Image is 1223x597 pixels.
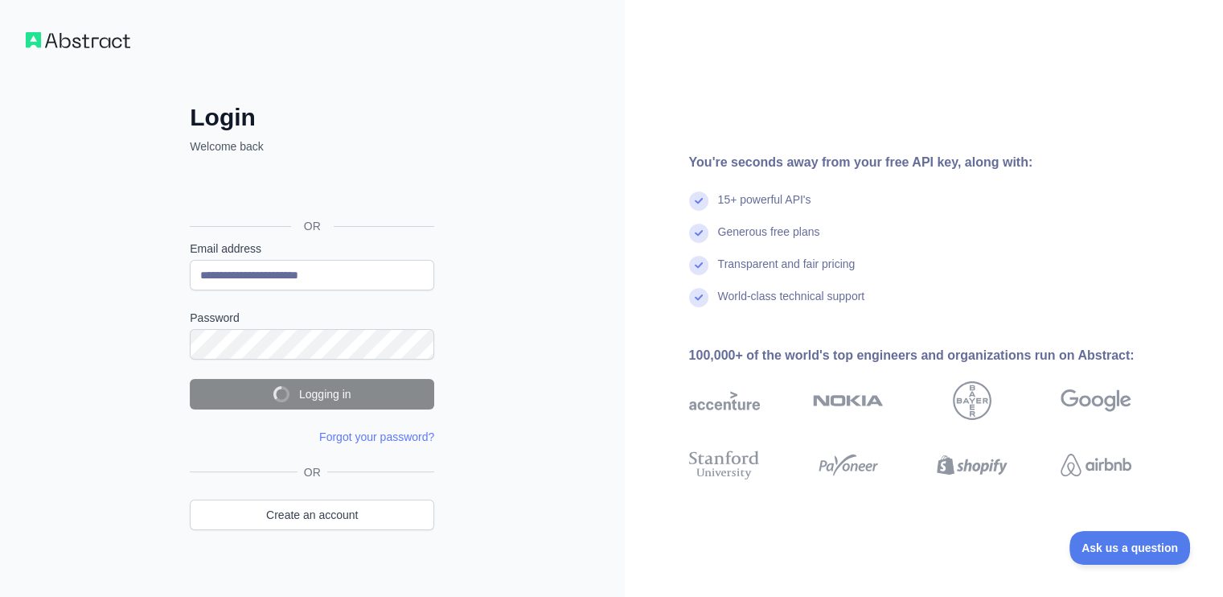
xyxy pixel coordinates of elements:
iframe: Toggle Customer Support [1069,531,1191,565]
div: World-class technical support [718,288,865,320]
img: accenture [689,381,760,420]
p: Welcome back [190,138,434,154]
img: google [1061,381,1131,420]
div: 15+ powerful API's [718,191,811,224]
label: Password [190,310,434,326]
img: check mark [689,191,708,211]
div: You're seconds away from your free API key, along with: [689,153,1183,172]
a: Forgot your password? [319,430,434,443]
img: bayer [953,381,991,420]
a: Create an account [190,500,434,530]
span: OR [298,464,327,480]
img: check mark [689,224,708,243]
img: payoneer [813,447,884,483]
img: nokia [813,381,884,420]
img: airbnb [1061,447,1131,483]
img: check mark [689,256,708,275]
span: OR [291,218,334,234]
label: Email address [190,241,434,257]
button: Logging in [190,379,434,410]
img: shopify [937,447,1008,483]
img: check mark [689,288,708,307]
h2: Login [190,103,434,132]
iframe: Bouton "Se connecter avec Google" [182,172,439,208]
img: Workflow [26,32,130,48]
div: 100,000+ of the world's top engineers and organizations run on Abstract: [689,346,1183,365]
div: Generous free plans [718,224,820,256]
img: stanford university [689,447,760,483]
div: Transparent and fair pricing [718,256,856,288]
